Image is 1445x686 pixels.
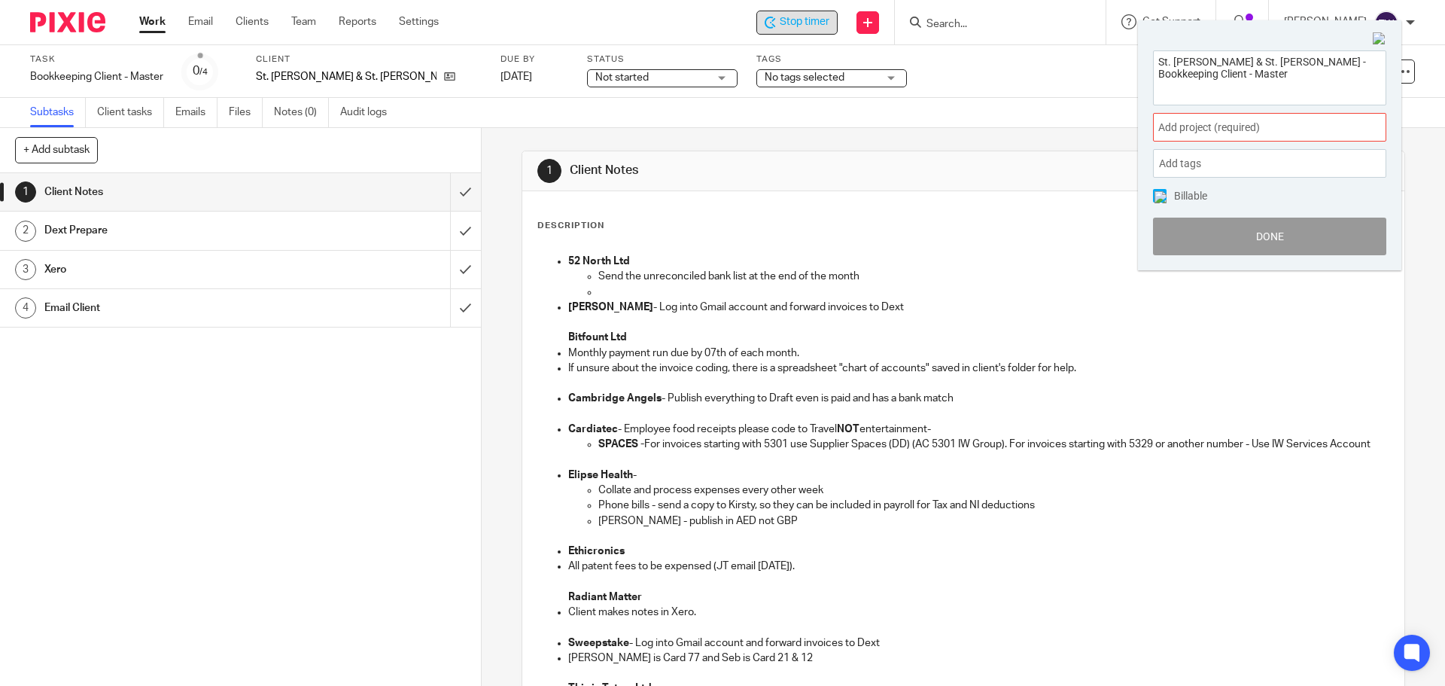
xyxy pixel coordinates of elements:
[339,14,376,29] a: Reports
[587,53,738,66] label: Status
[139,14,166,29] a: Work
[568,546,625,556] strong: Ethicronics
[568,605,1388,620] p: Client makes notes in Xero.
[256,69,437,84] p: St. [PERSON_NAME] & St. [PERSON_NAME]
[568,332,627,343] strong: Bitfount Ltd
[595,72,649,83] span: Not started
[30,12,105,32] img: Pixie
[15,137,98,163] button: + Add subtask
[274,98,329,127] a: Notes (0)
[44,181,305,203] h1: Client Notes
[598,514,1388,529] p: [PERSON_NAME] - publish in AED not GBP
[568,470,633,480] strong: Elipse Health
[925,18,1060,32] input: Search
[188,14,213,29] a: Email
[765,72,844,83] span: No tags selected
[1154,51,1386,100] textarea: St. [PERSON_NAME] & St. [PERSON_NAME] - Bookkeeping Client - Master
[568,391,1388,406] p: - Publish everything to Draft even is paid and has a bank match
[568,346,1388,361] p: Monthly payment run due by 07th of each month.
[291,14,316,29] a: Team
[568,651,1388,666] p: [PERSON_NAME] is Card 77 and Seb is Card 21 & 12
[236,14,269,29] a: Clients
[1373,32,1386,46] img: Close
[780,14,829,30] span: Stop timer
[1158,120,1348,136] span: Add project (required)
[598,483,1388,498] p: Collate and process expenses every other week
[568,592,642,602] strong: Radiant Matter
[568,636,1388,651] p: - Log into Gmail account and forward invoices to Dext
[15,221,36,242] div: 2
[598,269,1388,284] p: Send the unreconciled bank list at the end of the month
[15,259,36,280] div: 3
[256,53,482,66] label: Client
[175,98,218,127] a: Emails
[756,11,838,35] div: St. John & St. Anne - Bookkeeping Client - Master
[598,439,644,450] strong: SPACES -
[199,68,208,76] small: /4
[1159,152,1209,175] span: Add tags
[568,256,630,267] strong: 52 North Ltd
[568,638,629,648] strong: Sweepstake
[1174,191,1207,201] span: Billable
[97,98,164,127] a: Client tasks
[570,163,996,178] h1: Client Notes
[500,53,568,66] label: Due by
[44,258,305,281] h1: Xero
[568,300,1388,315] p: - Log into Gmail account and forward invoices to Dext
[1154,191,1167,203] img: checked.png
[568,361,1388,376] p: If unsure about the invoice coding, there is a spreadsheet "chart of accounts" saved in client's ...
[756,53,907,66] label: Tags
[15,297,36,319] div: 4
[598,498,1388,513] p: Phone bills - send a copy to Kirsty, so they can be included in payroll for Tax and NI deductions
[537,159,561,183] div: 1
[568,468,1388,483] p: -
[1284,14,1367,29] p: [PERSON_NAME]
[500,72,532,82] span: [DATE]
[568,302,653,313] strong: [PERSON_NAME]
[30,69,163,84] div: Bookkeeping Client - Master
[537,220,604,232] p: Description
[568,424,618,434] strong: Cardiatec
[837,424,859,434] strong: NOT
[568,393,662,404] strong: Cambridge Angels
[44,219,305,242] h1: Dext Prepare
[44,297,305,319] h1: Email Client
[229,98,263,127] a: Files
[30,53,163,66] label: Task
[193,63,208,80] div: 0
[340,98,398,127] a: Audit logs
[15,181,36,203] div: 1
[399,14,439,29] a: Settings
[598,437,1388,452] p: For invoices starting with 5301 use Supplier Spaces (DD) (AC 5301 IW Group). For invoices startin...
[30,98,86,127] a: Subtasks
[1153,218,1386,255] button: Done
[1374,11,1398,35] img: svg%3E
[568,559,1388,574] p: All patent fees to be expensed (JT email [DATE]).
[1142,17,1200,27] span: Get Support
[568,422,1388,437] p: - Employee food receipts please code to Travel entertainment-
